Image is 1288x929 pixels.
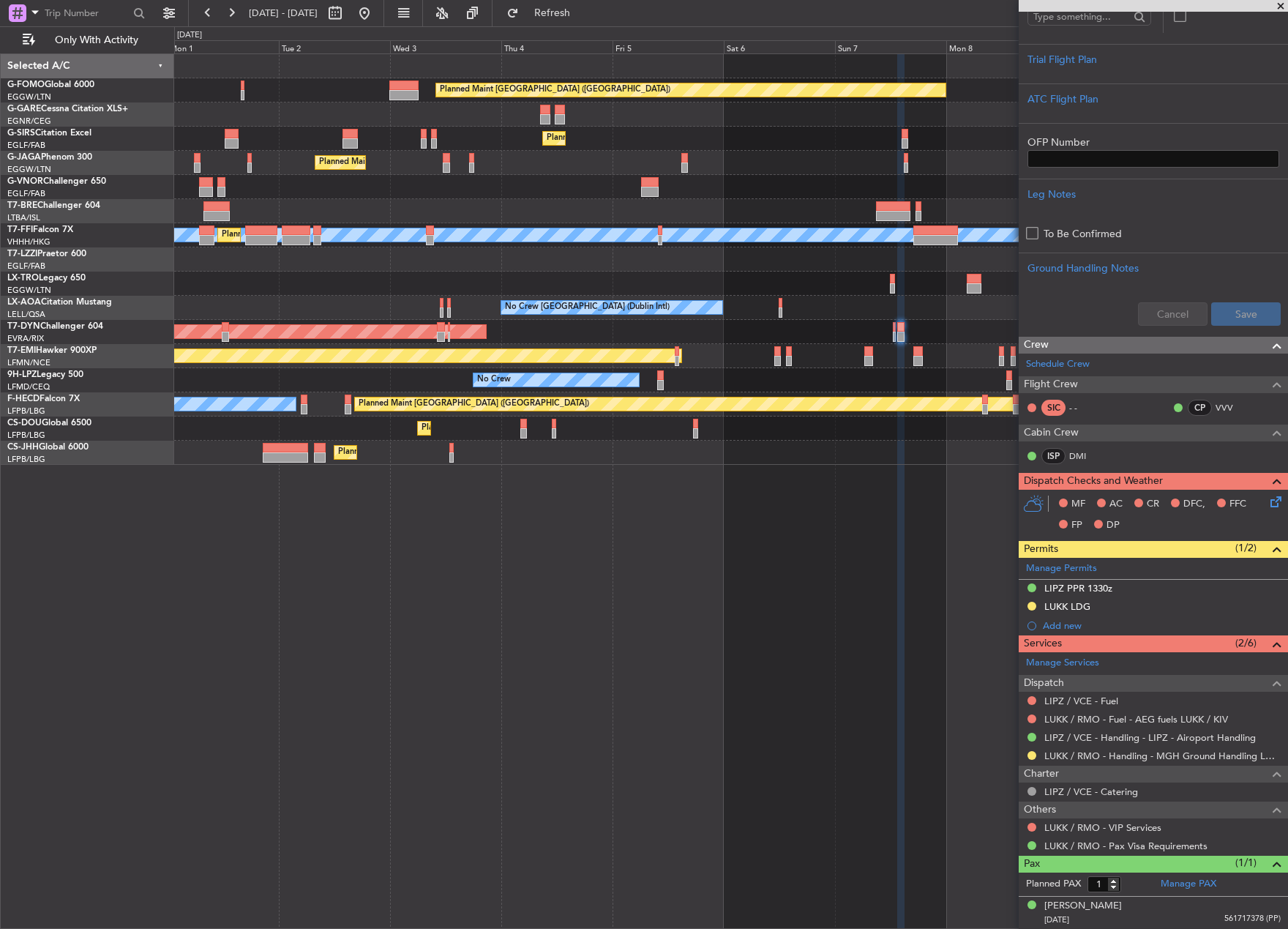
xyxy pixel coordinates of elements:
[7,357,50,368] a: LFMN/NCE
[7,212,40,223] a: LTBA/ISL
[1147,497,1159,512] span: CR
[249,7,318,20] span: [DATE] - [DATE]
[1027,261,1279,276] div: Ground Handling Notes
[7,129,35,138] span: G-SIRS
[1044,582,1112,594] div: LIPZ PPR 1330z
[1026,561,1097,576] a: Manage Permits
[1027,135,1279,150] label: OFP Number
[7,153,92,162] a: G-JAGAPhenom 300
[7,443,39,452] span: CS-JHH
[7,250,37,258] span: T7-LZZI
[522,8,583,18] span: Refresh
[501,40,613,53] div: Thu 4
[7,406,45,417] a: LFPB/LBG
[7,322,103,331] a: T7-DYNChallenger 604
[1071,497,1085,512] span: MF
[7,261,45,272] a: EGLF/FAB
[1069,449,1102,463] a: DMI
[167,40,278,53] div: Mon 1
[1024,675,1064,692] span: Dispatch
[390,40,501,53] div: Wed 3
[1033,6,1129,28] input: Type something...
[7,370,83,379] a: 9H-LPZLegacy 500
[500,1,588,25] button: Refresh
[7,274,86,283] a: LX-TROLegacy 650
[7,298,112,307] a: LX-AOACitation Mustang
[1044,914,1069,925] span: [DATE]
[7,164,51,175] a: EGGW/LTN
[1044,899,1122,914] div: [PERSON_NAME]
[422,417,652,439] div: Planned Maint [GEOGRAPHIC_DATA] ([GEOGRAPHIC_DATA])
[7,236,50,247] a: VHHH/HKG
[1024,802,1056,818] span: Others
[7,419,91,428] a: CS-DOUGlobal 6500
[7,225,73,234] a: T7-FFIFalcon 7X
[1161,877,1216,892] a: Manage PAX
[477,369,511,391] div: No Crew
[1044,840,1207,852] a: LUKK / RMO - Pax Visa Requirements
[222,224,466,246] div: Planned Maint [GEOGRAPHIC_DATA] ([GEOGRAPHIC_DATA] Intl)
[1027,187,1279,202] div: Leg Notes
[1235,540,1257,556] span: (1/2)
[1071,518,1082,533] span: FP
[7,81,94,89] a: G-FOMOGlobal 6000
[38,35,154,45] span: Only With Activity
[7,153,41,162] span: G-JAGA
[1044,821,1161,834] a: LUKK / RMO - VIP Services
[1183,497,1205,512] span: DFC,
[7,177,43,186] span: G-VNOR
[946,40,1057,53] div: Mon 8
[7,177,106,186] a: G-VNORChallenger 650
[1044,695,1118,707] a: LIPZ / VCE - Fuel
[1235,635,1257,651] span: (2/6)
[1044,750,1281,762] a: LUKK / RMO - Handling - MGH Ground Handling LUKK/KIV
[7,443,89,452] a: CS-JHHGlobal 6000
[1041,400,1066,416] div: SIC
[505,296,670,318] div: No Crew [GEOGRAPHIC_DATA] (Dublin Intl)
[7,285,51,296] a: EGGW/LTN
[7,370,37,379] span: 9H-LPZ
[1027,92,1279,107] div: ATC Flight Plan
[547,127,777,149] div: Planned Maint [GEOGRAPHIC_DATA] ([GEOGRAPHIC_DATA])
[1044,600,1090,613] div: LUKK LDG
[45,2,129,24] input: Trip Number
[1044,226,1122,242] label: To Be Confirmed
[1027,52,1279,67] div: Trial Flight Plan
[1188,400,1212,416] div: CP
[1041,448,1066,464] div: ISP
[613,40,724,53] div: Fri 5
[7,395,40,403] span: F-HECD
[1069,401,1102,414] div: - -
[7,250,86,258] a: T7-LZZIPraetor 600
[1024,337,1049,354] span: Crew
[7,116,51,127] a: EGNR/CEG
[7,346,36,355] span: T7-EMI
[177,29,202,42] div: [DATE]
[7,105,128,113] a: G-GARECessna Citation XLS+
[1224,913,1281,925] span: 561717378 (PP)
[1044,731,1256,744] a: LIPZ / VCE - Handling - LIPZ - Airoport Handling
[1229,497,1246,512] span: FFC
[1024,473,1163,490] span: Dispatch Checks and Weather
[16,29,159,52] button: Only With Activity
[7,201,37,210] span: T7-BRE
[319,152,550,174] div: Planned Maint [GEOGRAPHIC_DATA] ([GEOGRAPHIC_DATA])
[724,40,835,53] div: Sat 6
[1044,713,1228,725] a: LUKK / RMO - Fuel - AEG fuels LUKK / KIV
[7,419,42,428] span: CS-DOU
[7,309,45,320] a: LELL/QSA
[338,441,569,463] div: Planned Maint [GEOGRAPHIC_DATA] ([GEOGRAPHIC_DATA])
[1043,619,1281,632] div: Add new
[1024,425,1079,441] span: Cabin Crew
[7,298,41,307] span: LX-AOA
[1044,786,1138,798] a: LIPZ / VCE - Catering
[7,322,40,331] span: T7-DYN
[1216,401,1248,414] a: VVV
[7,188,45,199] a: EGLF/FAB
[1235,855,1257,870] span: (1/1)
[1107,518,1120,533] span: DP
[279,40,390,53] div: Tue 2
[835,40,946,53] div: Sun 7
[7,129,91,138] a: G-SIRSCitation Excel
[1024,541,1058,558] span: Permits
